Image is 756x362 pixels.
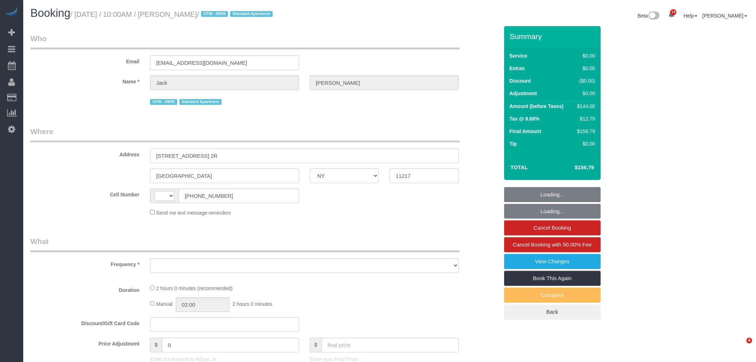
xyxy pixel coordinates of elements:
[156,285,233,291] span: 2 hours 0 minutes (recommended)
[25,284,145,294] label: Duration
[574,103,595,110] div: $144.00
[25,148,145,158] label: Address
[665,7,678,23] a: 14
[509,115,539,122] label: Tax @ 8.88%
[310,338,322,352] span: $
[197,10,274,18] span: /
[25,75,145,85] label: Name *
[511,164,528,170] strong: Total
[683,13,697,19] a: Help
[179,99,222,105] span: Standard Apartment
[648,11,660,21] img: New interface
[150,75,299,90] input: First Name
[25,317,145,327] label: Discount/Gift Card Code
[322,338,459,352] input: final price
[746,338,752,343] span: 4
[509,52,527,59] label: Service
[150,99,177,105] span: CFW - 09/05
[509,77,531,84] label: Discount
[638,13,660,19] a: Beta
[156,301,173,307] span: Manual
[574,52,595,59] div: $0.00
[702,13,747,19] a: [PERSON_NAME]
[504,304,601,319] a: Back
[670,9,676,15] span: 14
[201,11,228,17] span: CFW - 09/05
[509,128,541,135] label: Final Amount
[4,7,19,17] img: Automaid Logo
[150,55,299,70] input: Email
[150,168,299,183] input: City
[389,168,458,183] input: Zip Code
[504,220,601,235] a: Cancel Booking
[574,128,595,135] div: $156.79
[574,77,595,84] div: ($0.00)
[156,210,231,216] span: Send me text message reminders
[30,7,70,19] span: Booking
[30,33,459,49] legend: Who
[233,301,272,307] span: 2 hours 0 minutes
[732,338,749,355] iframe: Intercom live chat
[25,189,145,198] label: Cell Number
[510,32,597,40] h3: Summary
[25,338,145,347] label: Price Adjustment
[574,65,595,72] div: $0.00
[30,126,459,142] legend: Where
[509,140,517,147] label: Tip
[230,11,273,17] span: Standard Apartment
[574,90,595,97] div: $0.00
[553,165,594,171] h4: $156.79
[574,115,595,122] div: $12.79
[504,271,601,286] a: Book This Again
[504,237,601,252] a: Cancel Booking with 50.00% Fee
[504,254,601,269] a: View Changes
[179,189,299,203] input: Cell Number
[509,90,537,97] label: Adjustment
[25,55,145,65] label: Email
[509,65,525,72] label: Extras
[310,75,459,90] input: Last Name
[509,103,563,110] label: Amount (before Taxes)
[513,241,592,248] span: Cancel Booking with 50.00% Fee
[70,10,275,18] small: / [DATE] / 10:00AM / [PERSON_NAME]
[30,236,459,252] legend: What
[574,140,595,147] div: $0.00
[25,258,145,268] label: Frequency *
[150,338,162,352] span: $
